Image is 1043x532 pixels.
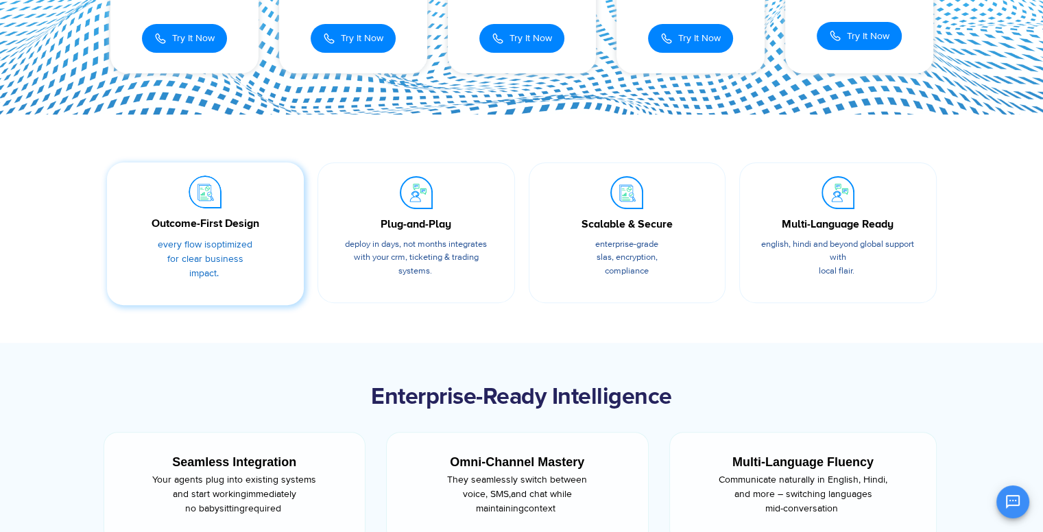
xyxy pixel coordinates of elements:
[412,453,623,472] div: Omni-Channel Mastery
[128,215,284,232] div: Outcome-First Design
[695,453,911,472] div: Multi-Language Fluency
[761,239,914,276] span: English, Hindi and beyond global support with local flair.
[550,216,705,232] div: Scalable & Secure
[719,474,887,514] span: Communicate naturally in English, Hindi, and more – switching languages mid-conversation
[158,239,211,250] span: Every flow is
[339,216,494,232] div: Plug-and-Play
[660,31,673,46] img: Call Icon
[678,31,721,45] span: Try It Now
[595,239,658,250] span: Enterprise-grade
[341,31,383,45] span: Try It Now
[211,239,252,250] span: optimized
[345,239,487,276] span: Deploy in days, not months integrates with your CRM, ticketing & trading systems.
[246,488,296,500] span: immediately
[323,31,335,46] img: Call Icon
[511,488,572,500] span: and chat while
[167,253,243,279] span: for clear business impact.
[479,24,564,53] button: Try It Now
[185,503,245,514] span: no babysitting
[847,29,889,43] span: Try It Now
[476,503,524,514] span: maintaining
[817,22,902,50] button: Try It Now
[172,31,215,45] span: Try It Now
[142,24,227,53] button: Try It Now
[245,503,281,514] span: required
[311,24,396,53] button: Try It Now
[509,31,552,45] span: Try It Now
[152,474,316,500] span: Your agents plug into existing systems and start working
[154,31,167,46] img: Call Icon
[597,252,658,276] span: SLAs, encryption, compliance
[447,474,587,500] span: They seamlessly switch between voice, SMS,
[130,453,340,472] div: Seamless Integration
[100,384,944,411] h2: Enterprise-Ready Intelligence
[648,24,733,53] button: Try It Now
[829,29,841,42] img: Call Icon
[996,485,1029,518] button: Open chat
[760,216,915,232] div: Multi-Language Ready
[524,503,555,514] span: context
[492,31,504,46] img: Call Icon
